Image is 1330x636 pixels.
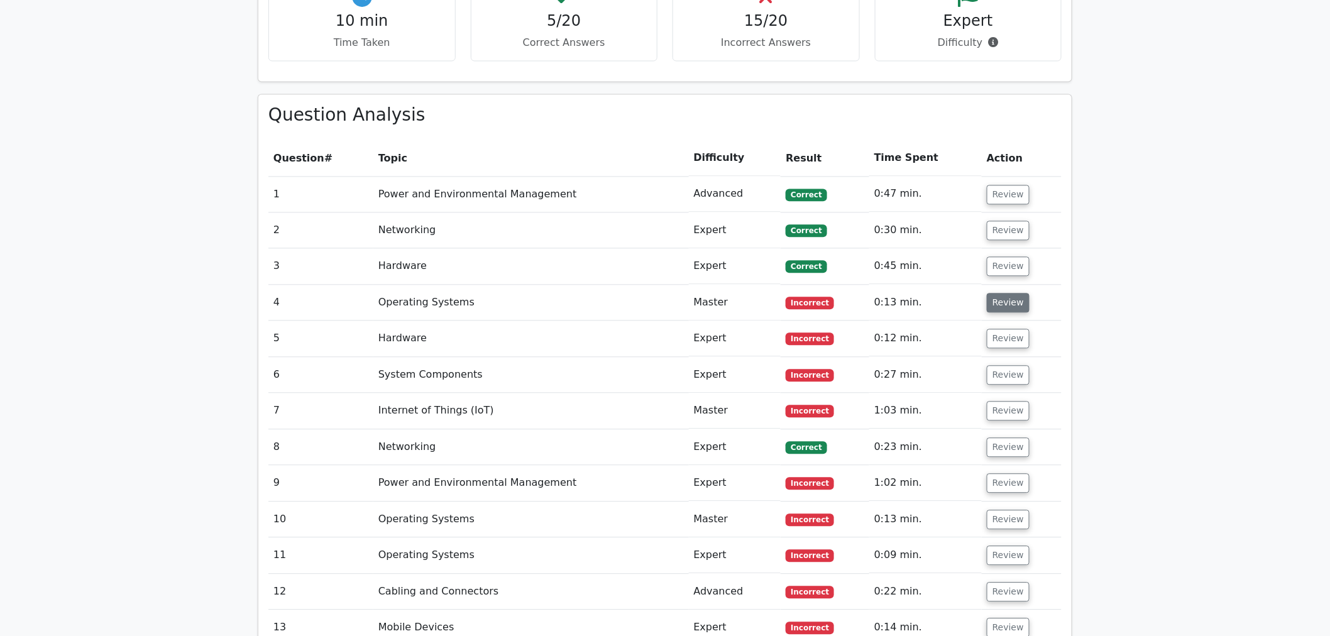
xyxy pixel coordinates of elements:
[373,285,689,321] td: Operating Systems
[689,537,781,573] td: Expert
[786,477,834,490] span: Incorrect
[268,321,373,356] td: 5
[987,582,1030,601] button: Review
[689,212,781,248] td: Expert
[689,502,781,537] td: Master
[683,12,849,30] h4: 15/20
[268,140,373,176] th: #
[373,357,689,393] td: System Components
[987,293,1030,312] button: Review
[886,12,1052,30] h4: Expert
[373,140,689,176] th: Topic
[268,357,373,393] td: 6
[987,365,1030,385] button: Review
[373,248,689,284] td: Hardware
[869,429,982,465] td: 0:23 min.
[987,546,1030,565] button: Review
[689,357,781,393] td: Expert
[786,297,834,309] span: Incorrect
[987,510,1030,529] button: Review
[268,104,1062,126] h3: Question Analysis
[268,465,373,501] td: 9
[786,369,834,381] span: Incorrect
[268,574,373,610] td: 12
[987,329,1030,348] button: Review
[481,12,647,30] h4: 5/20
[373,321,689,356] td: Hardware
[683,35,849,50] p: Incorrect Answers
[987,473,1030,493] button: Review
[373,212,689,248] td: Networking
[268,176,373,212] td: 1
[869,285,982,321] td: 0:13 min.
[689,574,781,610] td: Advanced
[987,437,1030,457] button: Review
[689,321,781,356] td: Expert
[869,393,982,429] td: 1:03 min.
[273,152,324,164] span: Question
[786,224,827,237] span: Correct
[886,35,1052,50] p: Difficulty
[786,405,834,417] span: Incorrect
[373,537,689,573] td: Operating Systems
[268,248,373,284] td: 3
[869,357,982,393] td: 0:27 min.
[786,513,834,526] span: Incorrect
[869,212,982,248] td: 0:30 min.
[373,393,689,429] td: Internet of Things (IoT)
[869,321,982,356] td: 0:12 min.
[279,35,445,50] p: Time Taken
[786,549,834,562] span: Incorrect
[689,393,781,429] td: Master
[869,248,982,284] td: 0:45 min.
[268,393,373,429] td: 7
[268,502,373,537] td: 10
[689,285,781,321] td: Master
[982,140,1062,176] th: Action
[786,189,827,201] span: Correct
[987,221,1030,240] button: Review
[869,574,982,610] td: 0:22 min.
[987,185,1030,204] button: Review
[268,429,373,465] td: 8
[869,502,982,537] td: 0:13 min.
[481,35,647,50] p: Correct Answers
[781,140,869,176] th: Result
[987,401,1030,420] button: Review
[869,537,982,573] td: 0:09 min.
[869,140,982,176] th: Time Spent
[869,465,982,501] td: 1:02 min.
[689,176,781,212] td: Advanced
[786,622,834,634] span: Incorrect
[869,176,982,212] td: 0:47 min.
[689,429,781,465] td: Expert
[689,140,781,176] th: Difficulty
[268,285,373,321] td: 4
[689,248,781,284] td: Expert
[786,441,827,454] span: Correct
[268,212,373,248] td: 2
[373,502,689,537] td: Operating Systems
[786,260,827,273] span: Correct
[373,465,689,501] td: Power and Environmental Management
[373,574,689,610] td: Cabling and Connectors
[268,537,373,573] td: 11
[373,429,689,465] td: Networking
[987,256,1030,276] button: Review
[689,465,781,501] td: Expert
[279,12,445,30] h4: 10 min
[786,586,834,598] span: Incorrect
[786,332,834,345] span: Incorrect
[373,176,689,212] td: Power and Environmental Management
